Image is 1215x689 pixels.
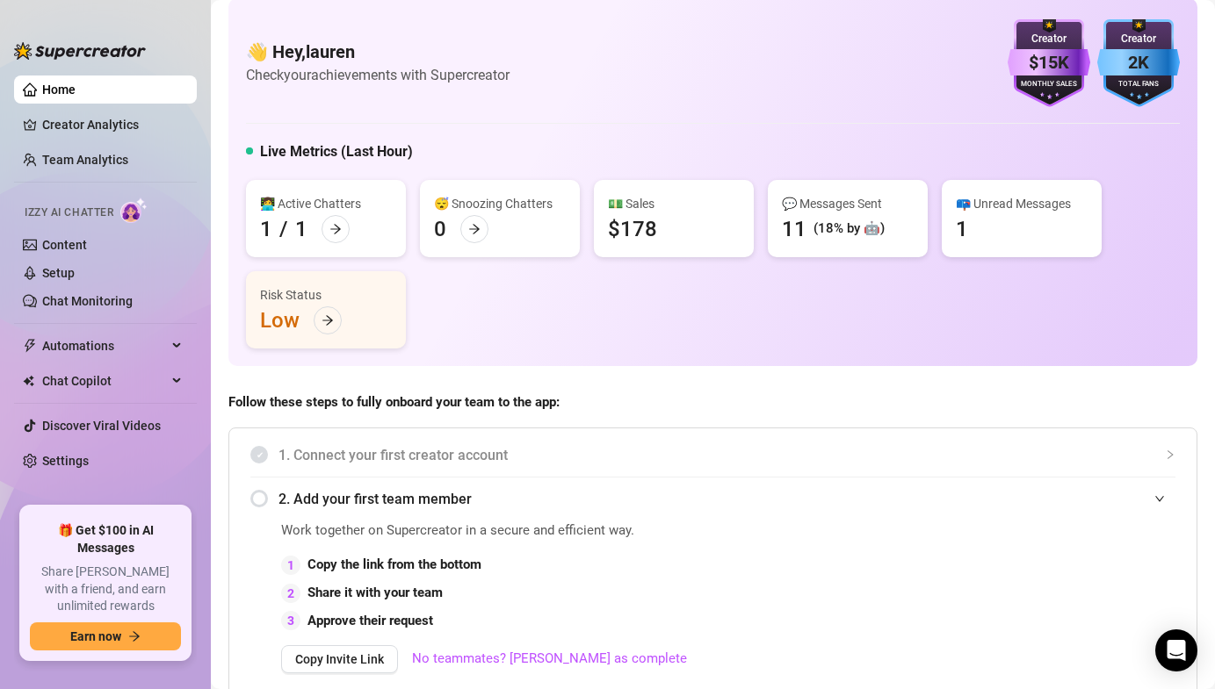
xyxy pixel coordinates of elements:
[468,223,481,235] span: arrow-right
[1097,49,1180,76] div: 2K
[30,622,181,650] button: Earn nowarrow-right
[281,520,780,542] span: Work together on Supercreator in a secure and efficient way.
[42,153,128,167] a: Team Analytics
[25,205,113,221] span: Izzy AI Chatter
[281,584,300,603] div: 2
[782,194,914,213] div: 💬 Messages Sent
[434,194,566,213] div: 😴 Snoozing Chatters
[956,215,968,243] div: 1
[782,215,806,243] div: 11
[42,332,167,360] span: Automations
[322,314,334,327] span: arrow-right
[23,339,37,353] span: thunderbolt
[281,556,300,575] div: 1
[246,39,510,64] h4: 👋 Hey, lauren
[434,215,446,243] div: 0
[1097,79,1180,90] div: Total Fans
[278,444,1175,466] span: 1. Connect your first creator account
[608,215,657,243] div: $178
[42,111,183,139] a: Creator Analytics
[412,649,687,670] a: No teammates? [PERSON_NAME] as complete
[329,223,342,235] span: arrow-right
[128,630,141,642] span: arrow-right
[1008,19,1090,107] img: purple-badge-B9DA21FR.svg
[307,556,481,572] strong: Copy the link from the bottom
[42,454,89,468] a: Settings
[14,42,146,60] img: logo-BBDzfeDw.svg
[281,611,300,630] div: 3
[307,585,443,600] strong: Share it with your team
[1154,493,1165,504] span: expanded
[246,64,510,86] article: Check your achievements with Supercreator
[295,652,384,666] span: Copy Invite Link
[250,434,1175,477] div: 1. Connect your first creator account
[1008,31,1090,47] div: Creator
[260,194,392,213] div: 👩‍💻 Active Chatters
[260,285,392,305] div: Risk Status
[295,215,307,243] div: 1
[70,629,121,643] span: Earn now
[608,194,740,213] div: 💵 Sales
[42,266,75,280] a: Setup
[1008,49,1090,76] div: $15K
[260,141,413,162] h5: Live Metrics (Last Hour)
[42,367,167,395] span: Chat Copilot
[281,645,398,673] button: Copy Invite Link
[42,238,87,252] a: Content
[42,419,161,433] a: Discover Viral Videos
[1155,629,1197,671] div: Open Intercom Messenger
[23,375,34,387] img: Chat Copilot
[30,522,181,556] span: 🎁 Get $100 in AI Messages
[42,83,76,97] a: Home
[278,488,1175,510] span: 2. Add your first team member
[250,477,1175,520] div: 2. Add your first team member
[228,394,560,410] strong: Follow these steps to fully onboard your team to the app:
[42,294,133,308] a: Chat Monitoring
[30,563,181,615] span: Share [PERSON_NAME] with a friend, and earn unlimited rewards
[120,197,148,223] img: AI Chatter
[1097,31,1180,47] div: Creator
[260,215,272,243] div: 1
[956,194,1088,213] div: 📪 Unread Messages
[1008,79,1090,90] div: Monthly Sales
[307,613,433,628] strong: Approve their request
[814,219,885,240] div: (18% by 🤖)
[1097,19,1180,107] img: blue-badge-DgoSNQY1.svg
[1165,449,1175,460] span: collapsed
